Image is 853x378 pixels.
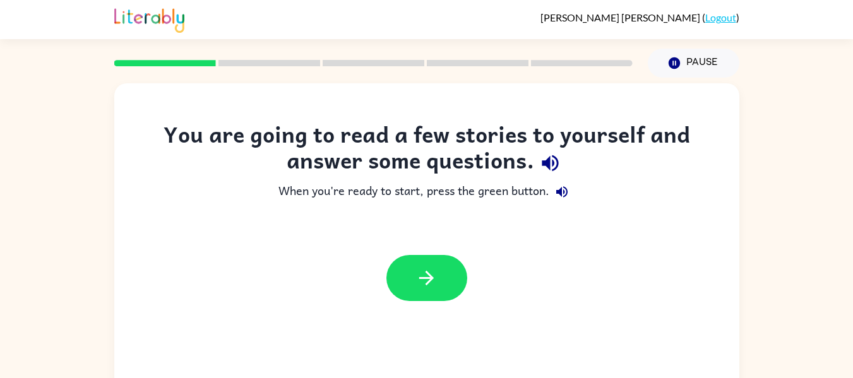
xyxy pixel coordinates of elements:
button: Pause [648,49,739,78]
a: Logout [705,11,736,23]
span: [PERSON_NAME] [PERSON_NAME] [540,11,702,23]
div: When you're ready to start, press the green button. [140,179,714,204]
div: You are going to read a few stories to yourself and answer some questions. [140,121,714,179]
img: Literably [114,5,184,33]
div: ( ) [540,11,739,23]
